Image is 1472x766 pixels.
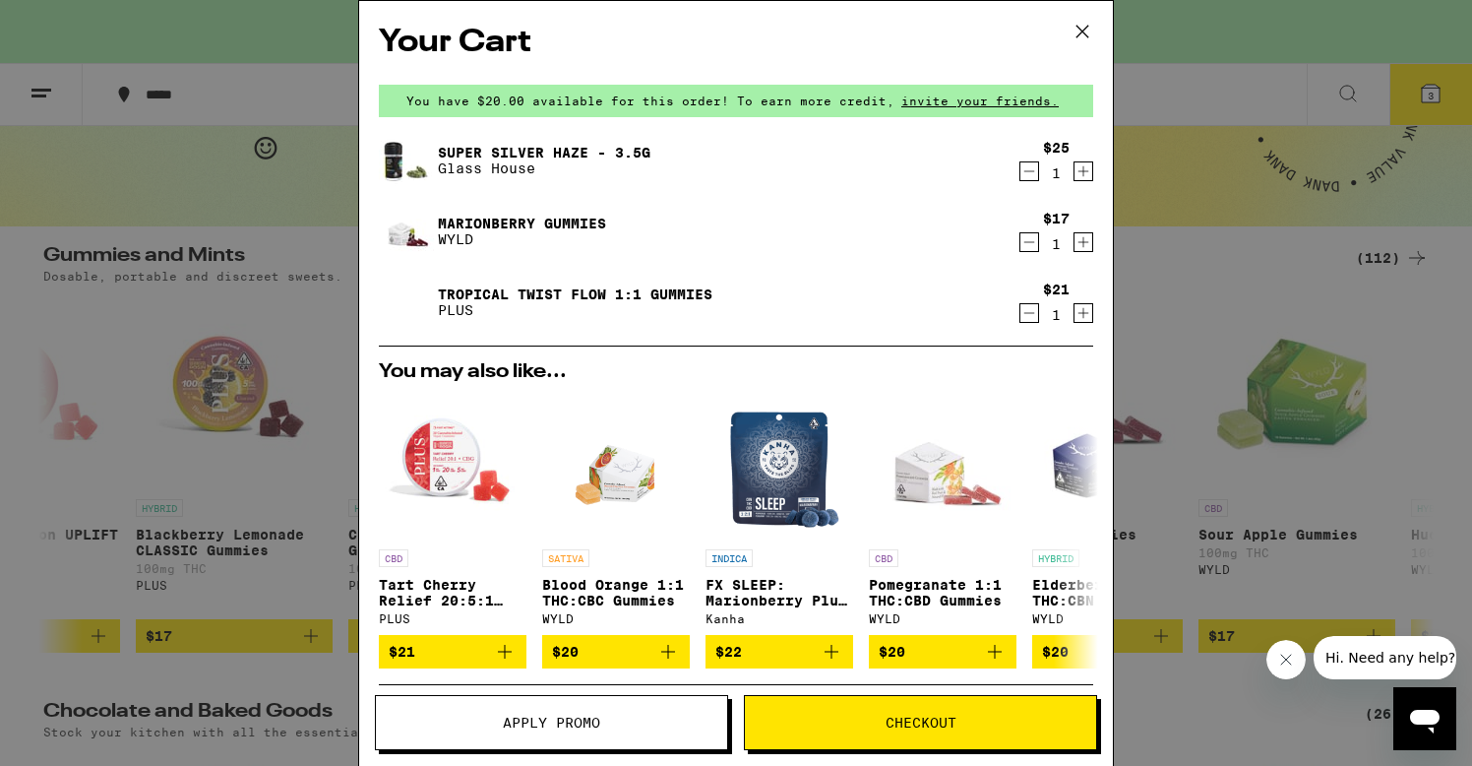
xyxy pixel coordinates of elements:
[1043,307,1070,323] div: 1
[379,392,526,540] img: PLUS - Tart Cherry Relief 20:5:1 Gummies
[705,577,853,608] p: FX SLEEP: Marionberry Plum 3:2:1 Gummies
[705,549,753,567] p: INDICA
[542,635,690,669] button: Add to bag
[379,275,434,330] img: Tropical Twist FLOW 1:1 Gummies
[744,695,1097,750] button: Checkout
[438,216,606,231] a: Marionberry Gummies
[1073,232,1093,252] button: Increment
[886,716,956,730] span: Checkout
[1019,303,1039,323] button: Decrement
[379,21,1093,65] h2: Your Cart
[389,644,415,660] span: $21
[879,644,905,660] span: $20
[1043,140,1070,156] div: $25
[894,95,1066,107] span: invite your friends.
[1043,165,1070,181] div: 1
[542,392,690,635] a: Open page for Blood Orange 1:1 THC:CBC Gummies from WYLD
[869,635,1016,669] button: Add to bag
[542,612,690,625] div: WYLD
[438,160,650,176] p: Glass House
[438,145,650,160] a: Super Silver Haze - 3.5g
[542,549,589,567] p: SATIVA
[1032,612,1180,625] div: WYLD
[542,577,690,608] p: Blood Orange 1:1 THC:CBC Gummies
[438,287,712,302] a: Tropical Twist FLOW 1:1 Gummies
[503,716,600,730] span: Apply Promo
[379,392,526,635] a: Open page for Tart Cherry Relief 20:5:1 Gummies from PLUS
[563,392,668,540] img: WYLD - Blood Orange 1:1 THC:CBC Gummies
[705,392,853,635] a: Open page for FX SLEEP: Marionberry Plum 3:2:1 Gummies from Kanha
[1393,687,1456,750] iframe: Button to launch messaging window
[1032,577,1180,608] p: Elderberry THC:CBN 2:1 Gummies
[552,644,579,660] span: $20
[869,549,898,567] p: CBD
[406,95,894,107] span: You have $20.00 available for this order! To earn more credit,
[438,231,606,247] p: WYLD
[705,635,853,669] button: Add to bag
[1042,644,1069,660] span: $20
[1032,392,1180,635] a: Open page for Elderberry THC:CBN 2:1 Gummies from WYLD
[379,635,526,669] button: Add to bag
[869,612,1016,625] div: WYLD
[869,392,1016,540] img: WYLD - Pomegranate 1:1 THC:CBD Gummies
[1043,282,1070,297] div: $21
[715,644,742,660] span: $22
[375,695,728,750] button: Apply Promo
[438,302,712,318] p: PLUS
[379,612,526,625] div: PLUS
[1019,232,1039,252] button: Decrement
[705,612,853,625] div: Kanha
[869,577,1016,608] p: Pomegranate 1:1 THC:CBD Gummies
[718,392,841,540] img: Kanha - FX SLEEP: Marionberry Plum 3:2:1 Gummies
[379,549,408,567] p: CBD
[379,85,1093,117] div: You have $20.00 available for this order! To earn more credit,invite your friends.
[1073,161,1093,181] button: Increment
[1266,640,1306,679] iframe: Close message
[1032,392,1180,540] img: WYLD - Elderberry THC:CBN 2:1 Gummies
[379,204,434,259] img: Marionberry Gummies
[379,362,1093,382] h2: You may also like...
[1043,211,1070,226] div: $17
[869,392,1016,635] a: Open page for Pomegranate 1:1 THC:CBD Gummies from WYLD
[1314,636,1456,679] iframe: Message from company
[379,577,526,608] p: Tart Cherry Relief 20:5:1 Gummies
[1073,303,1093,323] button: Increment
[1032,549,1079,567] p: HYBRID
[1032,635,1180,669] button: Add to bag
[1043,236,1070,252] div: 1
[1019,161,1039,181] button: Decrement
[379,133,434,188] img: Super Silver Haze - 3.5g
